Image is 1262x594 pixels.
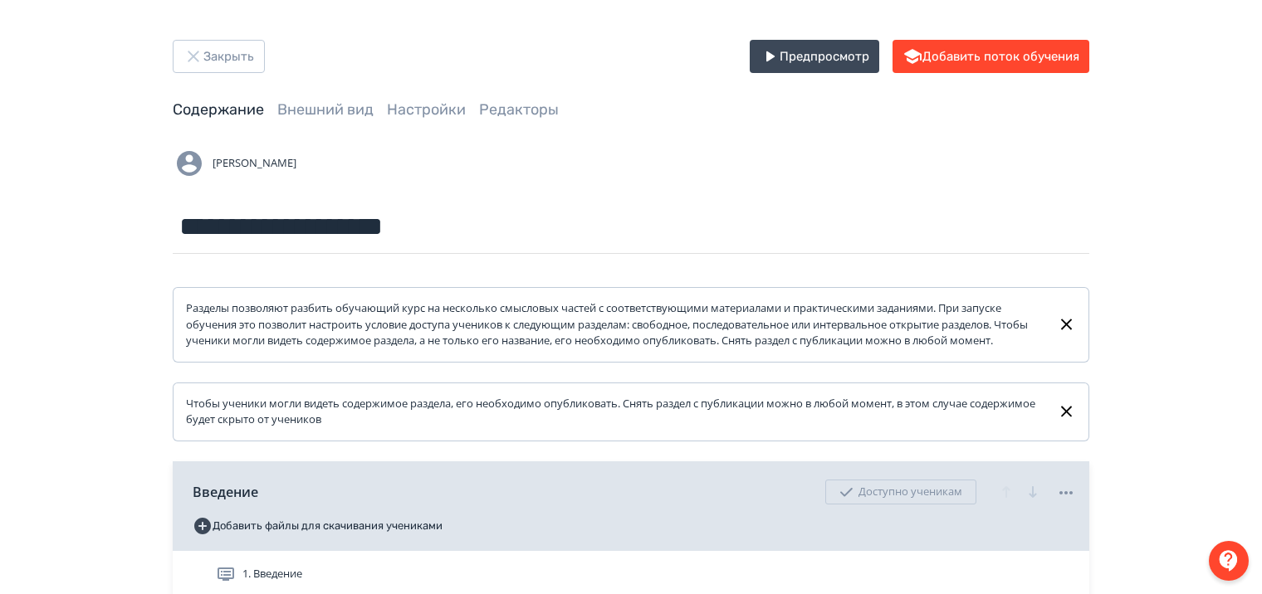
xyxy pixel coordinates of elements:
[193,482,258,502] span: Введение
[479,100,559,119] a: Редакторы
[277,100,374,119] a: Внешний вид
[750,40,879,73] button: Предпросмотр
[173,40,265,73] button: Закрыть
[213,155,296,172] span: [PERSON_NAME]
[893,40,1089,73] button: Добавить поток обучения
[242,566,302,582] span: 1. Введение
[186,396,1044,428] div: Чтобы ученики могли видеть содержимое раздела, его необходимо опубликовать. Снять раздел с публик...
[193,513,443,539] button: Добавить файлы для скачивания учениками
[186,300,1044,349] div: Разделы позволяют разбить обучающий курс на несколько смысловых частей с соответствующими материа...
[387,100,466,119] a: Настройки
[825,480,976,504] div: Доступно ученикам
[173,100,264,119] a: Содержание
